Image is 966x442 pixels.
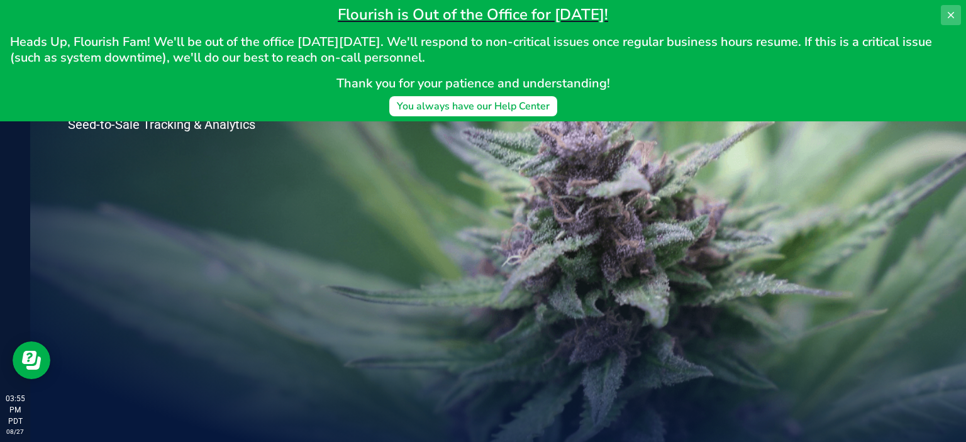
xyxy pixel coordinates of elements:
[6,427,25,436] p: 08/27
[6,393,25,427] p: 03:55 PM PDT
[10,33,935,66] span: Heads Up, Flourish Fam! We'll be out of the office [DATE][DATE]. We'll respond to non-critical is...
[397,99,550,114] div: You always have our Help Center
[336,75,610,92] span: Thank you for your patience and understanding!
[68,118,307,131] p: Seed-to-Sale Tracking & Analytics
[13,341,50,379] iframe: Resource center
[338,4,608,25] span: Flourish is Out of the Office for [DATE]!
